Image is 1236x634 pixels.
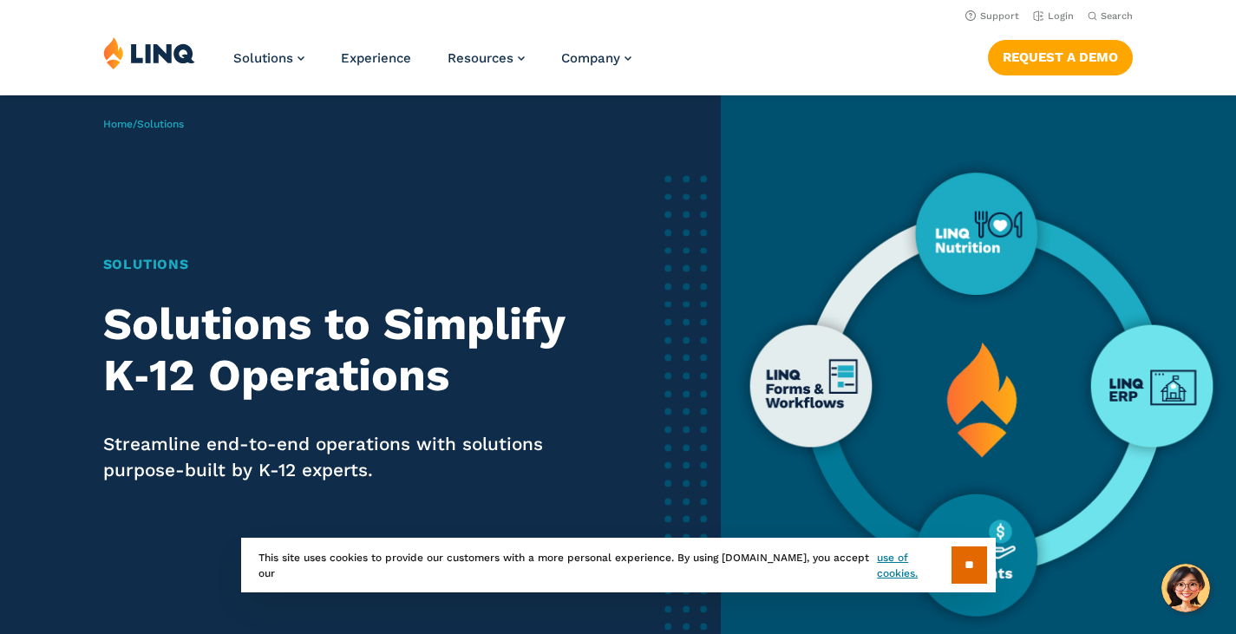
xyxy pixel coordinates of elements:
span: Resources [448,50,513,66]
a: Support [965,10,1019,22]
img: LINQ | K‑12 Software [103,36,195,69]
div: This site uses cookies to provide our customers with a more personal experience. By using [DOMAIN... [241,538,996,592]
a: Company [561,50,631,66]
h2: Solutions to Simplify K‑12 Operations [103,298,590,401]
a: Request a Demo [988,40,1133,75]
p: Streamline end-to-end operations with solutions purpose-built by K-12 experts. [103,432,590,484]
span: Company [561,50,620,66]
a: use of cookies. [877,550,951,581]
span: Solutions [137,118,184,130]
a: Home [103,118,133,130]
nav: Primary Navigation [233,36,631,94]
a: Login [1033,10,1074,22]
span: Search [1101,10,1133,22]
button: Hello, have a question? Let’s chat. [1161,564,1210,612]
span: Solutions [233,50,293,66]
a: Solutions [233,50,304,66]
a: Experience [341,50,411,66]
button: Open Search Bar [1088,10,1133,23]
span: / [103,118,184,130]
a: Resources [448,50,525,66]
nav: Button Navigation [988,36,1133,75]
h1: Solutions [103,254,590,275]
